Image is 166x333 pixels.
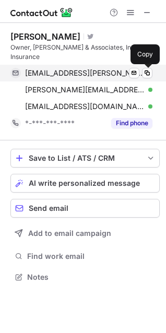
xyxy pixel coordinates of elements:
[10,270,160,284] button: Notes
[10,174,160,193] button: AI write personalized message
[25,68,145,78] span: [EMAIL_ADDRESS][PERSON_NAME][DOMAIN_NAME]
[10,224,160,243] button: Add to email campaign
[10,199,160,218] button: Send email
[10,249,160,264] button: Find work email
[29,204,68,212] span: Send email
[29,154,141,162] div: Save to List / ATS / CRM
[10,6,73,19] img: ContactOut v5.3.10
[25,85,145,94] span: [PERSON_NAME][EMAIL_ADDRESS][DOMAIN_NAME]
[25,102,145,111] span: [EMAIL_ADDRESS][DOMAIN_NAME]
[29,179,140,187] span: AI write personalized message
[111,118,152,128] button: Reveal Button
[10,31,80,42] div: [PERSON_NAME]
[10,149,160,168] button: save-profile-one-click
[27,272,156,282] span: Notes
[28,229,111,237] span: Add to email campaign
[27,252,156,261] span: Find work email
[10,43,160,62] div: Owner, [PERSON_NAME] & Associates, Inc. Allstate Insurance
